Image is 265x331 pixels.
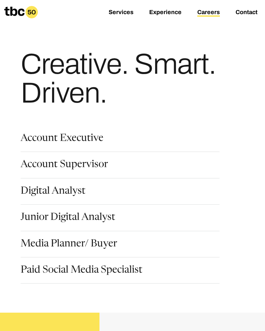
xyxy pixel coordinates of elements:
[21,160,108,171] a: Account Supervisor
[109,9,133,17] a: Services
[21,239,117,250] a: Media Planner/ Buyer
[236,9,257,17] a: Contact
[21,50,244,107] h1: Creative. Smart. Driven.
[21,213,115,224] a: Junior Digital Analyst
[21,186,85,198] a: Digital Analyst
[197,9,220,17] a: Careers
[149,9,182,17] a: Experience
[21,265,142,277] a: Paid Social Media Specialist
[21,134,103,145] a: Account Executive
